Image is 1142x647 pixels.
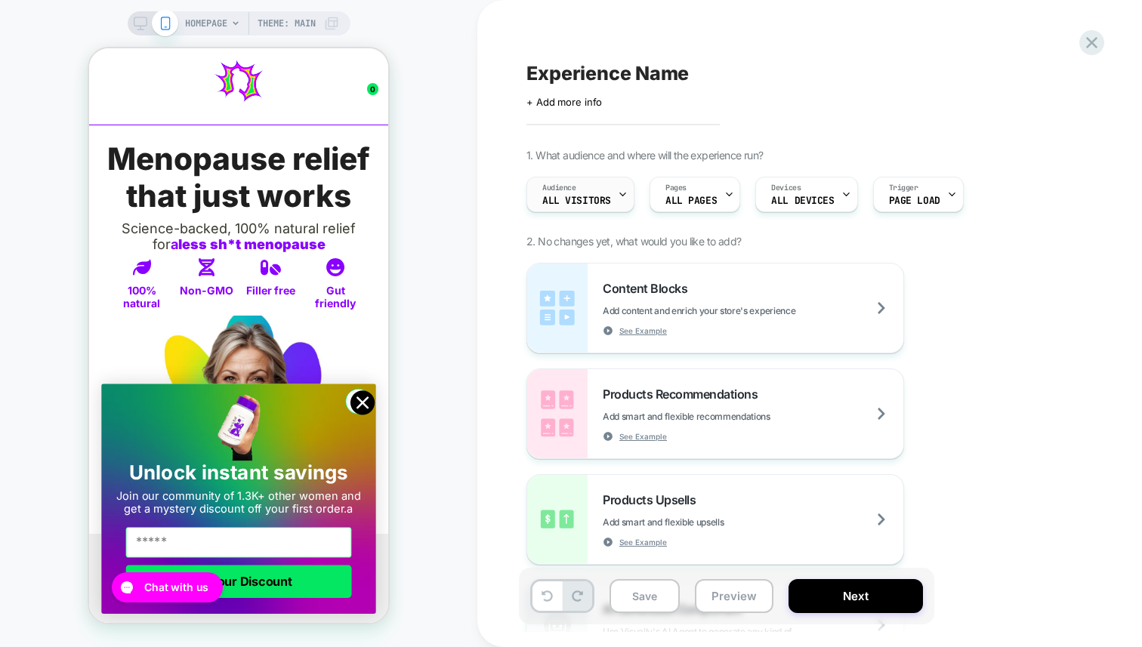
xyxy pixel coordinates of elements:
[70,12,229,54] img: logo
[526,149,763,162] span: 1. What audience and where will the experience run?
[218,210,276,261] h5: Gut friendly
[603,305,871,316] span: Add content and enrich your store's experience
[256,340,282,365] button: Close dialog
[526,62,689,85] span: Experience Name
[278,35,289,47] span: 0
[14,92,285,166] h1: Menopause relief that just works
[82,188,236,204] span: a
[7,172,292,204] h3: Science-backed, 100% natural relief for
[603,492,703,507] span: Products Upsells
[89,188,236,204] b: less sh*t menopause
[619,325,667,336] span: See Example
[185,11,227,35] span: HOMEPAGE
[15,519,139,559] iframe: Gorgias live chat messenger
[153,210,211,261] h5: Filler free
[542,196,611,206] span: All Visitors
[127,345,173,411] img: popup_menovital_bottle
[27,440,271,466] span: Join our community of 1.3K+ other women and get a mystery discount off your first order.a
[88,210,147,261] h5: Non-GMO
[619,431,667,442] span: See Example
[610,579,680,613] button: Save
[603,281,695,296] span: Content Blocks
[665,196,717,206] span: ALL PAGES
[603,387,765,402] span: Products Recommendations
[619,537,667,547] span: See Example
[36,516,262,549] button: Get Your Discount
[40,411,258,436] span: Unlock instant savings
[771,183,801,193] span: Devices
[542,183,576,193] span: Audience
[36,478,262,508] input: Email
[258,11,316,35] span: Theme: MAIN
[889,196,940,206] span: Page Load
[603,411,846,422] span: Add smart and flexible recommendations
[665,183,687,193] span: Pages
[771,196,834,206] span: ALL DEVICES
[526,235,741,248] span: 2. No changes yet, what would you like to add?
[603,516,799,528] span: Add smart and flexible upsells
[23,210,82,261] h5: 100% natural
[789,579,923,613] button: Next
[889,183,918,193] span: Trigger
[695,579,773,613] button: Preview
[526,96,602,108] span: + Add more info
